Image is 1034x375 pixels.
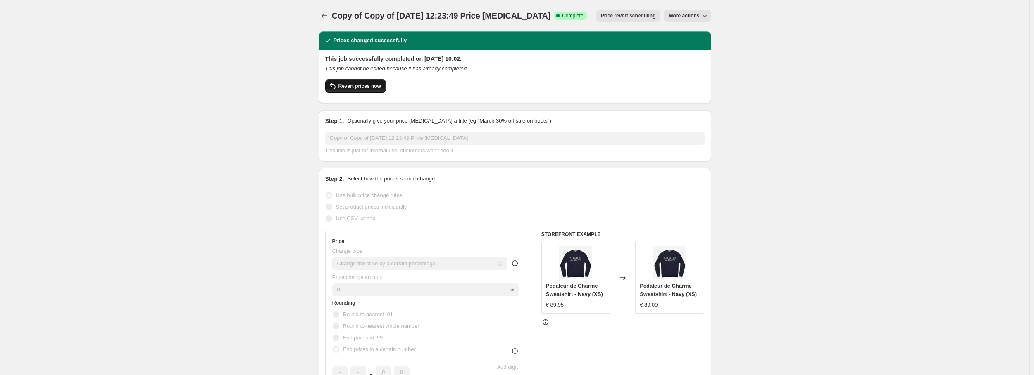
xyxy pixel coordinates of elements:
button: Price change jobs [319,10,330,22]
div: € 89.00 [640,301,658,309]
span: Use CSV upload [336,215,376,221]
span: Rounding [332,300,355,306]
span: Pedaleur de Charme - Sweatshirt - Navy (XS) [546,283,603,297]
h2: This job successfully completed on [DATE] 10:02. [325,55,705,63]
span: Pedaleur de Charme - Sweatshirt - Navy (XS) [640,283,697,297]
img: La_Machine_Pedaleur_de_Charme_Navy_Sweatshirt_Flat_80x.jpg [559,246,592,279]
button: More actions [664,10,711,22]
h2: Step 1. [325,117,344,125]
span: End prices in a certain number [343,346,416,352]
span: End prices in .99 [343,334,383,341]
span: Price revert scheduling [601,12,656,19]
span: Round to nearest whole number [343,323,419,329]
span: Use bulk price change rules [336,192,402,198]
span: Change type [332,248,363,254]
div: € 89.95 [546,301,564,309]
span: Round to nearest .01 [343,311,393,317]
input: 30% off holiday sale [325,132,705,145]
button: Revert prices now [325,79,386,93]
button: Price revert scheduling [596,10,661,22]
span: Revert prices now [338,83,381,89]
h2: Prices changed successfully [334,36,407,45]
p: Select how the prices should change [347,175,435,183]
i: This job cannot be edited because it has already completed. [325,65,468,72]
span: Copy of Copy of [DATE] 12:23:49 Price [MEDICAL_DATA] [332,11,551,20]
input: -15 [332,283,508,296]
span: Complete [562,12,583,19]
h6: STOREFRONT EXAMPLE [541,231,705,238]
h3: Price [332,238,344,245]
span: % [509,286,514,293]
span: Price change amount [332,274,383,280]
p: Optionally give your price [MEDICAL_DATA] a title (eg "March 30% off sale on boots") [347,117,551,125]
span: This title is just for internal use, customers won't see it [325,147,453,154]
h2: Step 2. [325,175,344,183]
div: help [511,259,519,267]
img: La_Machine_Pedaleur_de_Charme_Navy_Sweatshirt_Flat_80x.jpg [653,246,686,279]
span: Set product prices individually [336,204,407,210]
span: More actions [669,12,699,19]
